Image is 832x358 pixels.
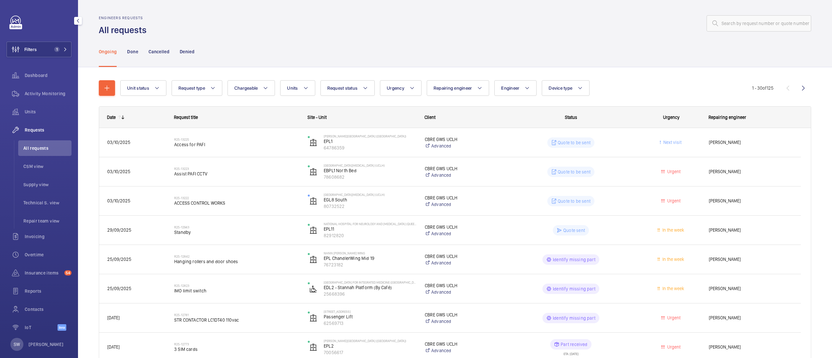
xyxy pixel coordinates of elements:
button: Repairing engineer [427,80,489,96]
h2: R25-12781 [174,313,299,317]
p: CBRE GWS UCLH [425,136,500,143]
p: 64786359 [324,145,416,151]
span: [DATE] [107,315,120,320]
img: elevator.svg [309,343,317,351]
p: EPL2 [324,343,416,349]
span: [PERSON_NAME] [709,314,793,322]
div: Date [107,115,116,120]
span: IoT [25,324,58,331]
span: Next visit [662,140,682,145]
p: Passenger Lift [324,313,416,320]
p: Identify missing part [553,315,595,321]
span: Device type [549,85,572,91]
p: [PERSON_NAME][GEOGRAPHIC_DATA] ([GEOGRAPHIC_DATA]) [324,134,416,138]
p: 25668396 [324,291,416,297]
span: Client [424,115,435,120]
a: Advanced [425,260,500,266]
span: Repairing engineer [708,115,746,120]
img: elevator.svg [309,168,317,176]
button: Urgency [380,80,422,96]
span: 29/09/2025 [107,227,131,233]
p: [GEOGRAPHIC_DATA][MEDICAL_DATA] (UCLH) [324,193,416,197]
h2: R25-12842 [174,254,299,258]
span: Access for PAFI [174,141,299,148]
span: [PERSON_NAME] [709,139,793,146]
span: 54 [64,270,71,275]
span: Activity Monitoring [25,90,71,97]
span: 25/09/2025 [107,257,131,262]
h2: R25-13222 [174,196,299,200]
p: 82912820 [324,232,416,239]
p: EPL ChandlerWing Mid 19 [324,255,416,262]
span: [PERSON_NAME] [709,197,793,205]
div: ETA: [DATE] [564,350,578,355]
p: CBRE GWS UCLH [425,195,500,201]
h2: R25-13223 [174,167,299,171]
span: Units [25,109,71,115]
span: Insurance items [25,270,62,276]
p: Done [127,48,138,55]
h2: R25-12823 [174,284,299,288]
p: [GEOGRAPHIC_DATA] for Integrated Medicine ([GEOGRAPHIC_DATA]) [324,280,416,284]
p: [PERSON_NAME][GEOGRAPHIC_DATA] ([GEOGRAPHIC_DATA]) [324,339,416,343]
img: elevator.svg [309,226,317,234]
span: Dashboard [25,72,71,79]
img: elevator.svg [309,314,317,322]
span: Site - Unit [307,115,327,120]
p: CBRE GWS UCLH [425,165,500,172]
span: Repairing engineer [434,85,472,91]
p: 80732522 [324,203,416,210]
p: Quote to be sent [558,198,591,204]
p: Ongoing [99,48,117,55]
span: of [762,85,767,91]
span: IMO limit switch [174,288,299,294]
span: 03/10/2025 [107,169,130,174]
p: Identify missing part [553,286,595,292]
p: CBRE GWS UCLH [425,312,500,318]
span: Urgency [663,115,680,120]
p: 62569713 [324,320,416,326]
button: Units [280,80,315,96]
span: Urgent [666,169,681,174]
p: [STREET_ADDRESS] [324,310,416,313]
span: All requests [23,145,71,151]
p: Cancelled [149,48,169,55]
span: 03/10/2025 [107,140,130,145]
span: [PERSON_NAME] [709,343,793,351]
img: elevator.svg [309,139,317,147]
span: 25/09/2025 [107,286,131,291]
button: Chargeable [227,80,275,96]
span: Assist PAFI CCTV [174,171,299,177]
p: EPL11 [324,226,416,232]
a: Advanced [425,201,500,208]
span: Invoicing [25,233,71,240]
span: [PERSON_NAME] [709,285,793,292]
span: [PERSON_NAME] [709,256,793,263]
p: CBRE GWS UCLH [425,282,500,289]
p: Quote to be sent [558,139,591,146]
span: Urgent [666,198,681,203]
span: Engineer [501,85,519,91]
p: 70056617 [324,349,416,356]
p: Quote sent [563,227,585,234]
img: elevator.svg [309,256,317,263]
span: In the week [661,227,684,233]
span: 1 [54,47,59,52]
button: Device type [542,80,590,96]
p: 76723182 [324,262,416,268]
p: EPL1 [324,138,416,145]
a: Advanced [425,143,500,149]
span: Request status [327,85,358,91]
p: CBRE GWS UCLH [425,224,500,230]
a: Advanced [425,172,500,178]
button: Filters1 [6,42,71,57]
span: Filters [24,46,37,53]
p: Denied [180,48,194,55]
p: EGL8 South [324,197,416,203]
span: STR CONTACTOR LC1DT40 110vac [174,317,299,323]
span: ACCESS CONTROL WORKS [174,200,299,206]
span: Contacts [25,306,71,313]
span: Hanging rollers and door shoes [174,258,299,265]
span: Urgent [666,315,681,320]
span: [DATE] [107,344,120,350]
